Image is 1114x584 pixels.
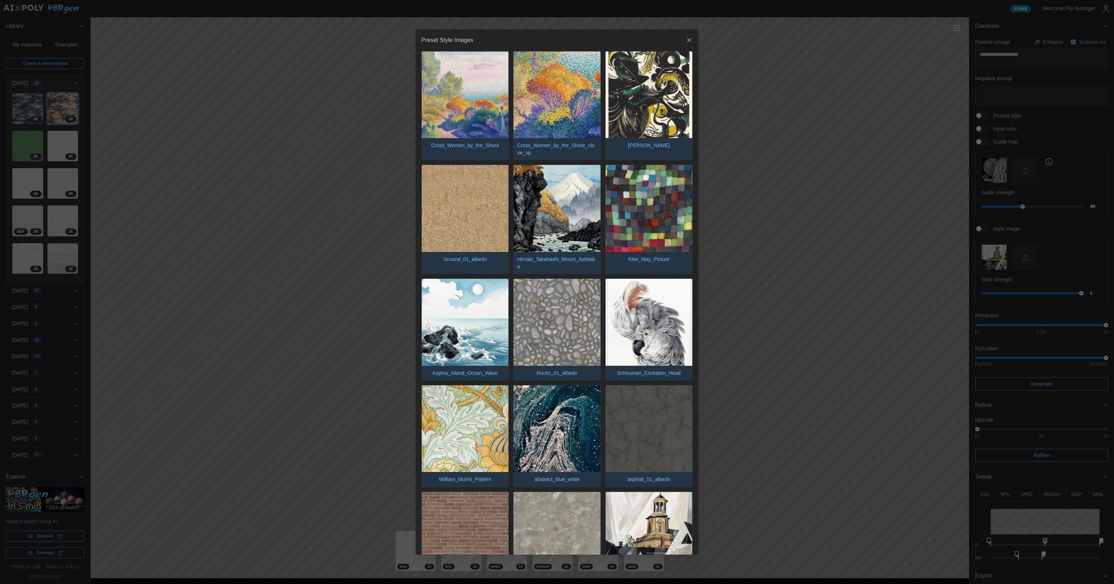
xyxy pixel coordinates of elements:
[421,51,509,161] button: Cross_Women_by_the_Shore.jpgCross_Women_by_the_Shore
[624,472,674,486] p: asphalt_01_albedo
[606,385,692,472] img: asphalt_01_albedo.jpg
[605,51,693,161] button: Franz_Marc_Genesis_II.jpg[PERSON_NAME]
[513,385,600,472] img: abstract_blue_white.jpg
[428,138,503,153] p: Cross_Women_by_the_Shore
[606,279,692,365] img: Schouman_Cockatoo_Head.jpg
[513,385,601,487] button: abstract_blue_white.jpgabstract_blue_white
[513,165,600,252] img: Hiroaki_Takahashi_Mount_Ashitaka.jpg
[422,279,508,365] img: Kojima_Island_Ocean_Wave.jpg
[513,138,600,160] p: Cross_Women_by_the_Shore_close_up
[606,51,692,138] img: Franz_Marc_Genesis_II.jpg
[625,252,673,266] p: Klee_May_Picture
[531,472,583,486] p: abstract_blue_white
[614,366,684,380] p: Schouman_Cockatoo_Head
[513,279,600,365] img: Rocks_01_albedo.jpg
[624,138,673,153] p: [PERSON_NAME]
[422,165,508,252] img: Ground_01_albedo.jpg
[513,165,601,274] button: Hiroaki_Takahashi_Mount_Ashitaka.jpgHiroaki_Takahashi_Mount_Ashitaka
[422,385,508,472] img: William_Morris_Pattern.jpg
[513,278,601,381] button: Rocks_01_albedo.jpgRocks_01_albedo
[440,252,491,266] p: Ground_01_albedo
[421,37,473,43] h2: Preset Style Images
[533,366,581,380] p: Rocks_01_albedo
[513,51,601,161] button: Cross_Women_by_the_Shore_close_up.jpgCross_Women_by_the_Shore_close_up
[421,165,509,274] button: Ground_01_albedo.jpgGround_01_albedo
[429,366,502,380] p: Kojima_Island_Ocean_Wave
[421,278,509,381] button: Kojima_Island_Ocean_Wave.jpgKojima_Island_Ocean_Wave
[606,165,692,252] img: Klee_May_Picture.jpg
[421,385,509,487] button: William_Morris_Pattern.jpgWilliam_Morris_Pattern
[606,492,692,579] img: demuth_wren.jpg
[605,385,693,487] button: asphalt_01_albedo.jpgasphalt_01_albedo
[513,492,600,579] img: concrete_01_albedo.jpg
[605,278,693,381] button: Schouman_Cockatoo_Head.jpgSchouman_Cockatoo_Head
[422,492,508,579] img: bricks_01_albedo.jpg
[435,472,495,486] p: William_Morris_Pattern
[513,252,600,274] p: Hiroaki_Takahashi_Mount_Ashitaka
[513,51,600,138] img: Cross_Women_by_the_Shore_close_up.jpg
[422,51,508,138] img: Cross_Women_by_the_Shore.jpg
[605,165,693,274] button: Klee_May_Picture.jpgKlee_May_Picture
